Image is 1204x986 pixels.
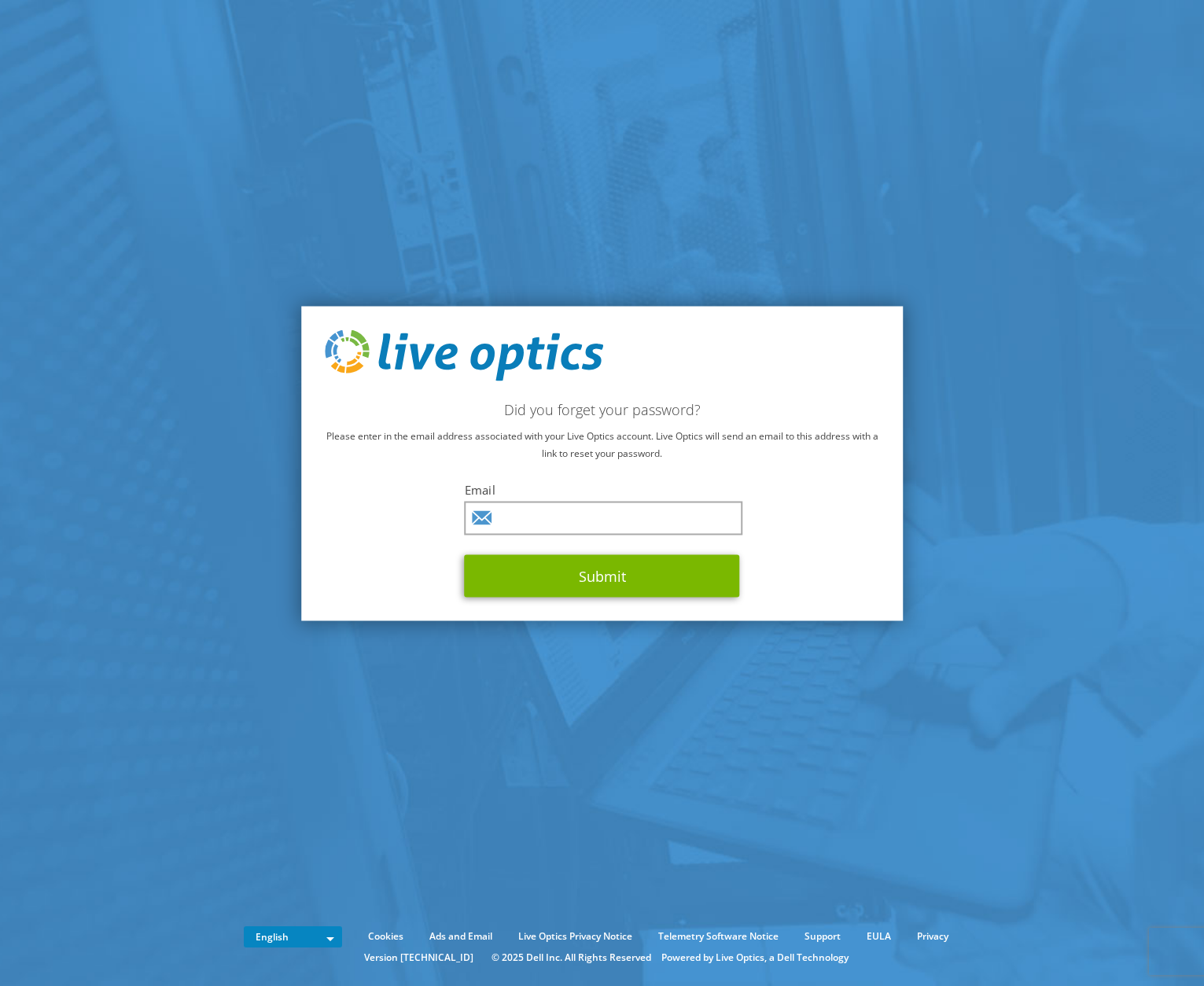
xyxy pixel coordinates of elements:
[506,928,644,945] a: Live Optics Privacy Notice
[465,555,740,598] button: Submit
[661,949,849,966] li: Powered by Live Optics, a Dell Technology
[484,949,659,966] li: © 2025 Dell Inc. All Rights Reserved
[646,928,790,945] a: Telemetry Software Notice
[793,928,852,945] a: Support
[356,949,481,966] li: Version [TECHNICAL_ID]
[418,928,504,945] a: Ads and Email
[325,401,880,418] h2: Did you forget your password?
[325,428,880,462] p: Please enter in the email address associated with your Live Optics account. Live Optics will send...
[465,482,740,498] label: Email
[855,928,903,945] a: EULA
[325,329,603,381] img: live_optics_svg.svg
[356,928,415,945] a: Cookies
[905,928,960,945] a: Privacy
